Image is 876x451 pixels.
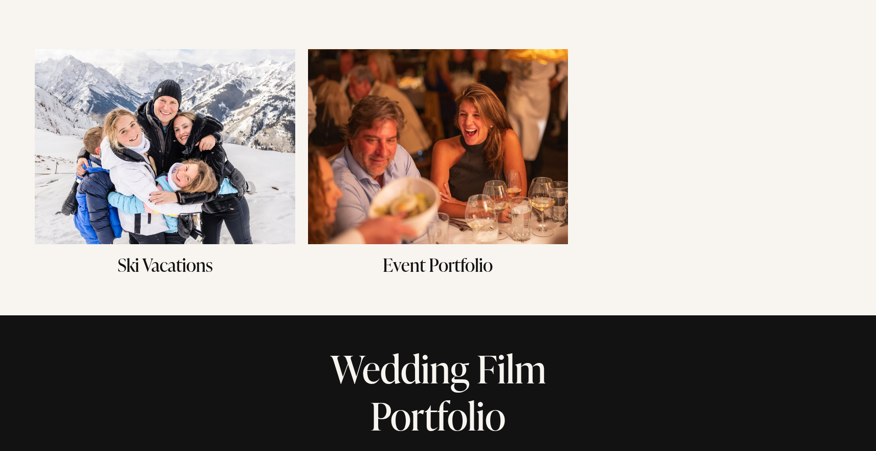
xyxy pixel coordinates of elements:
h3: Event Portfolio [308,252,568,277]
h3: Ski Vacations [35,252,295,277]
a: Ski Vacations Ski Vacations [35,49,295,287]
img: Ski Vacations [35,49,295,244]
img: Event Portfolio [308,49,568,244]
h1: Wedding Film Portfolio [272,345,604,439]
a: Event Portfolio Event Portfolio [308,49,568,287]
